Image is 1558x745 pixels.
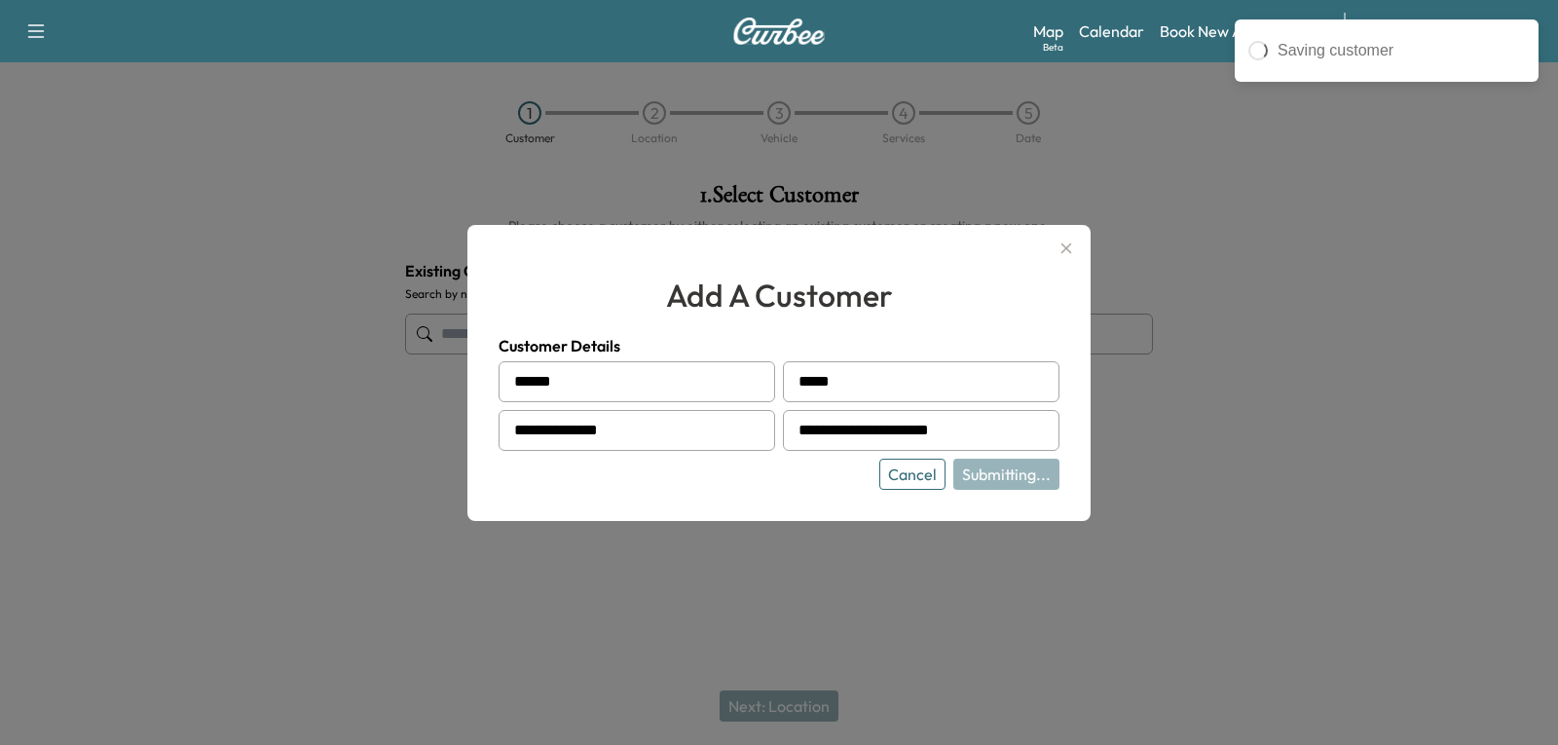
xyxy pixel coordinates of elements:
[1079,19,1144,43] a: Calendar
[1160,19,1324,43] a: Book New Appointment
[499,272,1059,318] h2: add a customer
[499,334,1059,357] h4: Customer Details
[1043,40,1063,55] div: Beta
[879,459,946,490] button: Cancel
[732,18,826,45] img: Curbee Logo
[1278,39,1525,62] div: Saving customer
[1033,19,1063,43] a: MapBeta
